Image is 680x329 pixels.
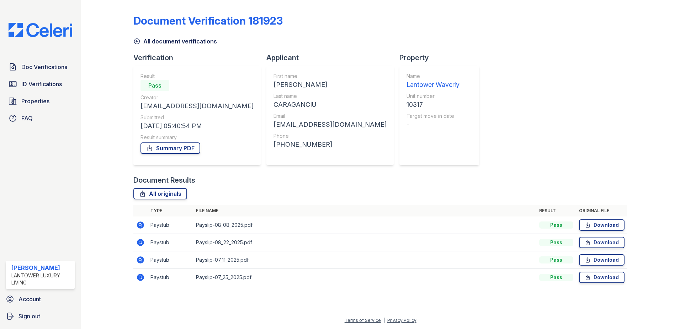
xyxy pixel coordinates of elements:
td: Payslip-07_25_2025.pdf [193,269,536,286]
a: Download [579,272,625,283]
th: Result [536,205,576,216]
a: All document verifications [133,37,217,46]
a: Privacy Policy [387,318,416,323]
div: Pass [539,239,573,246]
div: [DATE] 05:40:54 PM [140,121,254,131]
div: Pass [539,221,573,229]
td: Paystub [148,216,193,234]
td: Payslip-07_11_2025.pdf [193,251,536,269]
div: [PHONE_NUMBER] [273,140,387,150]
div: Name [407,73,459,80]
td: Payslip-08_22_2025.pdf [193,234,536,251]
a: Properties [6,94,75,108]
div: Lantower Luxury Living [11,272,72,286]
a: ID Verifications [6,77,75,91]
a: Summary PDF [140,142,200,154]
div: Document Results [133,175,195,185]
div: Pass [539,274,573,281]
a: Sign out [3,309,78,323]
div: Target move in date [407,113,459,120]
div: Pass [539,256,573,263]
a: Download [579,254,625,266]
a: Doc Verifications [6,60,75,74]
div: | [383,318,385,323]
div: Email [273,113,387,120]
span: Account [18,295,41,303]
div: [PERSON_NAME] [11,263,72,272]
div: CARAGANCIU [273,100,387,110]
div: Result summary [140,134,254,141]
div: Last name [273,93,387,100]
th: Type [148,205,193,216]
div: Property [399,53,485,63]
div: First name [273,73,387,80]
div: Submitted [140,114,254,121]
a: Name Lantower Waverly [407,73,459,90]
td: Payslip-08_08_2025.pdf [193,216,536,234]
div: [PERSON_NAME] [273,80,387,90]
div: Verification [133,53,266,63]
th: Original file [576,205,627,216]
img: CE_Logo_Blue-a8612792a0a2168367f1c8372b55b34899dd931a85d93a1a3d3e32e68fde9ad4.png [3,23,78,37]
div: [EMAIL_ADDRESS][DOMAIN_NAME] [140,101,254,111]
div: - [407,120,459,130]
td: Paystub [148,269,193,286]
span: Properties [21,97,49,105]
th: File name [193,205,536,216]
div: [EMAIL_ADDRESS][DOMAIN_NAME] [273,120,387,130]
span: Doc Verifications [21,63,67,71]
div: Result [140,73,254,80]
span: ID Verifications [21,80,62,88]
span: FAQ [21,114,33,122]
a: All originals [133,188,187,199]
td: Paystub [148,234,193,251]
div: Creator [140,94,254,101]
div: Document Verification 181923 [133,14,283,27]
div: Pass [140,80,169,91]
div: Phone [273,132,387,140]
td: Paystub [148,251,193,269]
a: Terms of Service [345,318,381,323]
a: Download [579,237,625,248]
a: Account [3,292,78,306]
a: Download [579,219,625,231]
div: Applicant [266,53,399,63]
div: Unit number [407,93,459,100]
div: Lantower Waverly [407,80,459,90]
div: 10317 [407,100,459,110]
a: FAQ [6,111,75,125]
span: Sign out [18,312,40,320]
